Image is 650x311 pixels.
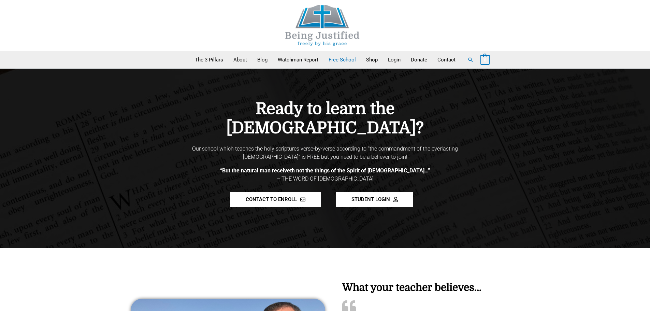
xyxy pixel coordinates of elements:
a: Free School [323,51,361,68]
span: STUDENT LOGIN [351,197,390,202]
a: Donate [406,51,432,68]
a: Login [383,51,406,68]
span: CONTACT TO ENROLL [246,197,297,202]
a: Blog [252,51,273,68]
a: About [228,51,252,68]
img: Being Justified [271,5,374,46]
h4: Ready to learn the [DEMOGRAPHIC_DATA]? [182,99,468,138]
a: Shop [361,51,383,68]
h2: What your teacher believes... [342,282,520,293]
b: “But the natural man receiveth not the things of the Spirit of [DEMOGRAPHIC_DATA]…” [220,167,430,174]
a: View Shopping Cart, empty [480,57,490,63]
a: Search button [467,57,474,63]
span: 0 [484,57,486,62]
nav: Primary Site Navigation [190,51,461,68]
a: Contact [432,51,461,68]
a: The 3 Pillars [190,51,228,68]
span: – THE WORD OF [DEMOGRAPHIC_DATA] [277,175,374,182]
a: STUDENT LOGIN [336,192,413,207]
a: CONTACT TO ENROLL [230,192,321,207]
a: Watchman Report [273,51,323,68]
p: Our school which teaches the holy scriptures verse-by-verse according to “the commandment of the ... [182,145,468,161]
